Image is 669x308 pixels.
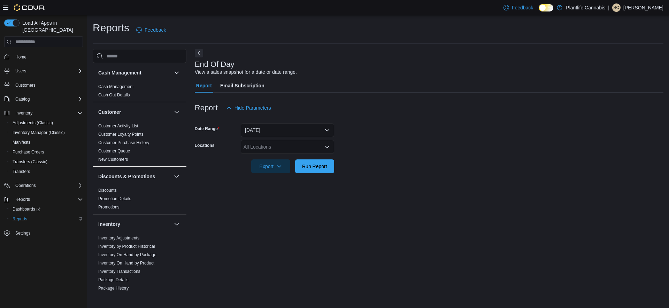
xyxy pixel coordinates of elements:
button: Users [1,66,86,76]
span: Reports [13,195,83,204]
button: Customer [98,109,171,116]
button: Purchase Orders [7,147,86,157]
span: Operations [15,183,36,188]
p: | [608,3,609,12]
span: Dashboards [10,205,83,213]
p: Plantlife Cannabis [566,3,605,12]
button: Customer [172,108,181,116]
span: Feedback [145,26,166,33]
span: Report [196,79,212,93]
p: [PERSON_NAME] [623,3,663,12]
a: Inventory Transactions [98,269,140,274]
h3: Customer [98,109,121,116]
span: Cash Management [98,84,133,89]
a: Dashboards [7,204,86,214]
span: Home [13,52,83,61]
span: Product Expirations [98,294,134,299]
span: Run Report [302,163,327,170]
button: Manifests [7,137,86,147]
button: Discounts & Promotions [172,172,181,181]
span: Transfers (Classic) [10,158,83,166]
span: Feedback [512,4,533,11]
span: Adjustments (Classic) [10,119,83,127]
span: Customer Activity List [98,123,138,129]
button: Transfers [7,167,86,176]
span: Manifests [13,140,30,145]
span: Promotion Details [98,196,131,202]
span: Inventory On Hand by Product [98,260,154,266]
img: Cova [14,4,45,11]
button: Next [195,49,203,57]
a: Inventory Adjustments [98,236,139,240]
a: Manifests [10,138,33,147]
span: Inventory [15,110,32,116]
span: Email Subscription [220,79,264,93]
span: Load All Apps in [GEOGRAPHIC_DATA] [20,19,83,33]
button: Cash Management [172,69,181,77]
span: Transfers (Classic) [13,159,47,165]
span: Inventory Transactions [98,269,140,274]
a: Transfers [10,167,33,176]
span: Settings [15,230,30,236]
button: Adjustments (Classic) [7,118,86,128]
a: Settings [13,229,33,237]
button: Inventory [13,109,35,117]
div: Customer [93,122,186,166]
span: SC [614,3,620,12]
a: Inventory by Product Historical [98,244,155,249]
button: Cash Management [98,69,171,76]
span: Inventory Manager (Classic) [13,130,65,135]
a: Home [13,53,29,61]
button: Export [251,159,290,173]
button: Reports [1,195,86,204]
span: Home [15,54,26,60]
a: Inventory On Hand by Package [98,252,156,257]
button: Catalog [13,95,32,103]
button: Inventory Manager (Classic) [7,128,86,137]
button: Inventory [172,220,181,228]
label: Locations [195,143,215,148]
h3: End Of Day [195,60,234,69]
span: Customer Loyalty Points [98,132,144,137]
span: Inventory Manager (Classic) [10,128,83,137]
span: Promotions [98,204,120,210]
button: Operations [13,181,39,190]
span: Manifests [10,138,83,147]
button: Inventory [1,108,86,118]
a: Cash Management [98,84,133,89]
span: Reports [13,216,27,222]
span: Reports [15,197,30,202]
a: New Customers [98,157,128,162]
span: Settings [13,229,83,237]
button: Run Report [295,159,334,173]
button: Transfers (Classic) [7,157,86,167]
span: Users [13,67,83,75]
span: Catalog [15,96,30,102]
div: Cash Management [93,82,186,102]
a: Customers [13,81,38,89]
div: Sydney Callaghan [612,3,621,12]
button: Users [13,67,29,75]
span: Reports [10,215,83,223]
a: Customer Activity List [98,124,138,128]
div: Discounts & Promotions [93,186,186,214]
span: Cash Out Details [98,92,130,98]
button: Operations [1,181,86,190]
span: Customer Purchase History [98,140,149,145]
a: Feedback [133,23,169,37]
a: Adjustments (Classic) [10,119,56,127]
a: Customer Queue [98,149,130,153]
h3: Discounts & Promotions [98,173,155,180]
span: Customers [13,81,83,89]
span: Dashboards [13,206,40,212]
a: Feedback [501,1,536,15]
span: Export [255,159,286,173]
a: Package History [98,286,129,291]
span: Transfers [10,167,83,176]
input: Dark Mode [539,4,553,11]
a: Promotion Details [98,196,131,201]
